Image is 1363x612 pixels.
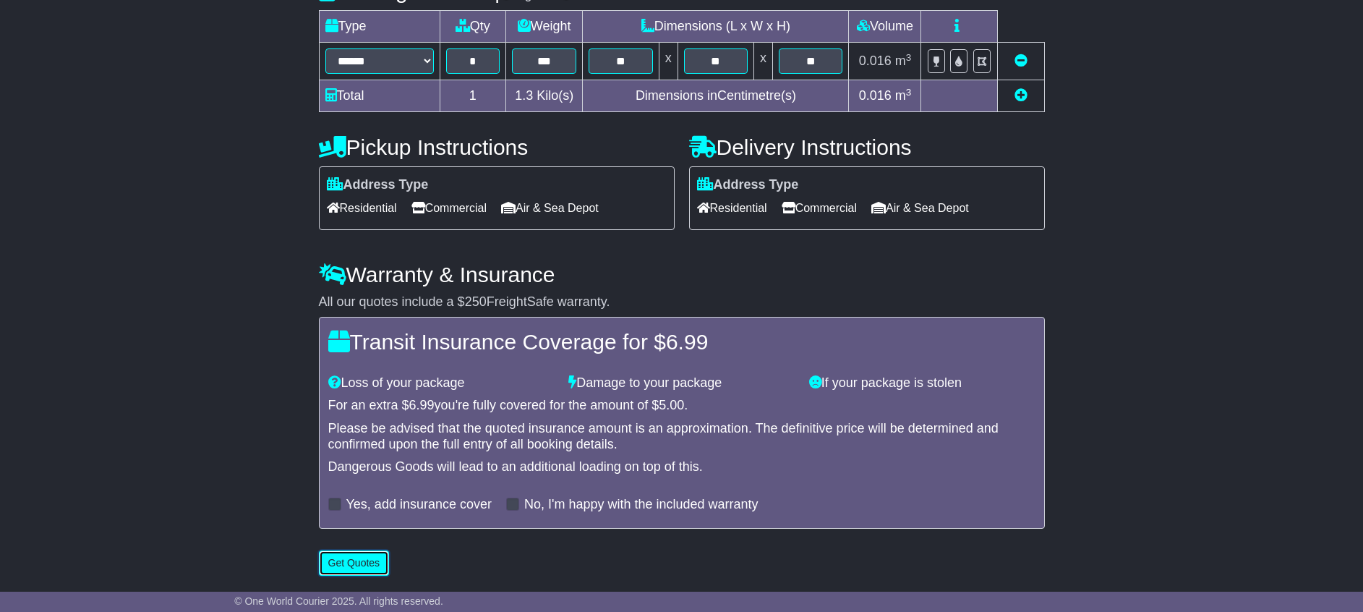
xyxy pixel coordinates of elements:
[409,398,435,412] span: 6.99
[346,497,492,513] label: Yes, add insurance cover
[501,197,599,219] span: Air & Sea Depot
[234,595,443,607] span: © One World Courier 2025. All rights reserved.
[689,135,1045,159] h4: Delivery Instructions
[328,330,1035,354] h4: Transit Insurance Coverage for $
[895,54,912,68] span: m
[506,80,583,112] td: Kilo(s)
[327,197,397,219] span: Residential
[319,263,1045,286] h4: Warranty & Insurance
[583,11,849,43] td: Dimensions (L x W x H)
[327,177,429,193] label: Address Type
[859,54,892,68] span: 0.016
[506,11,583,43] td: Weight
[321,375,562,391] div: Loss of your package
[1014,54,1027,68] a: Remove this item
[440,80,506,112] td: 1
[906,87,912,98] sup: 3
[849,11,921,43] td: Volume
[411,197,487,219] span: Commercial
[319,11,440,43] td: Type
[465,294,487,309] span: 250
[754,43,773,80] td: x
[666,330,708,354] span: 6.99
[659,43,678,80] td: x
[319,551,390,576] button: Get Quotes
[697,177,799,193] label: Address Type
[328,398,1035,414] div: For an extra $ you're fully covered for the amount of $ .
[906,52,912,63] sup: 3
[440,11,506,43] td: Qty
[583,80,849,112] td: Dimensions in Centimetre(s)
[524,497,759,513] label: No, I'm happy with the included warranty
[1014,88,1027,103] a: Add new item
[871,197,969,219] span: Air & Sea Depot
[659,398,684,412] span: 5.00
[802,375,1043,391] div: If your package is stolen
[859,88,892,103] span: 0.016
[319,135,675,159] h4: Pickup Instructions
[697,197,767,219] span: Residential
[782,197,857,219] span: Commercial
[319,294,1045,310] div: All our quotes include a $ FreightSafe warranty.
[319,80,440,112] td: Total
[561,375,802,391] div: Damage to your package
[328,459,1035,475] div: Dangerous Goods will lead to an additional loading on top of this.
[895,88,912,103] span: m
[328,421,1035,452] div: Please be advised that the quoted insurance amount is an approximation. The definitive price will...
[515,88,533,103] span: 1.3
